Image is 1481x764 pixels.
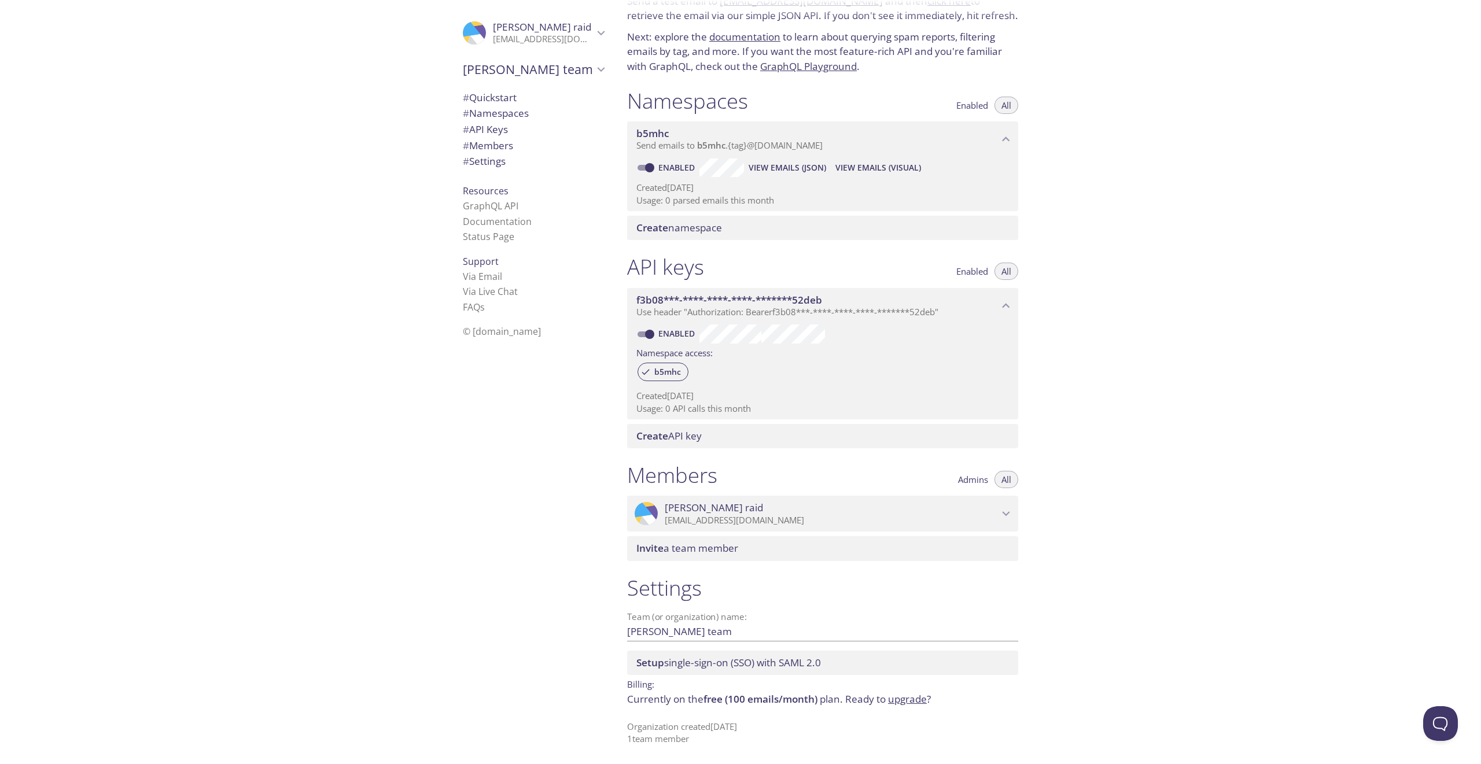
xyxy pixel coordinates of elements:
[636,127,669,140] span: b5mhc
[454,54,613,84] div: Karki's team
[665,515,999,526] p: [EMAIL_ADDRESS][DOMAIN_NAME]
[454,121,613,138] div: API Keys
[636,403,1009,415] p: Usage: 0 API calls this month
[463,106,529,120] span: Namespaces
[949,97,995,114] button: Enabled
[636,656,821,669] span: single-sign-on (SSO) with SAML 2.0
[627,462,717,488] h1: Members
[463,139,513,152] span: Members
[463,255,499,268] span: Support
[463,139,469,152] span: #
[627,216,1018,240] div: Create namespace
[463,200,518,212] a: GraphQL API
[454,14,613,52] div: Karki raid
[463,123,469,136] span: #
[627,612,747,621] label: Team (or organization) name:
[835,161,921,175] span: View Emails (Visual)
[627,424,1018,448] div: Create API Key
[638,363,688,381] div: b5mhc
[831,158,926,177] button: View Emails (Visual)
[657,328,699,339] a: Enabled
[636,429,668,442] span: Create
[994,97,1018,114] button: All
[636,221,668,234] span: Create
[760,60,857,73] a: GraphQL Playground
[493,34,594,45] p: [EMAIL_ADDRESS][DOMAIN_NAME]
[463,106,469,120] span: #
[627,536,1018,560] div: Invite a team member
[463,285,518,298] a: Via Live Chat
[463,230,514,243] a: Status Page
[636,344,713,360] label: Namespace access:
[463,123,508,136] span: API Keys
[454,90,613,106] div: Quickstart
[463,61,594,77] span: [PERSON_NAME] team
[493,20,591,34] span: [PERSON_NAME] raid
[627,651,1018,675] div: Setup SSO
[636,182,1009,194] p: Created [DATE]
[627,692,1018,707] p: Currently on the plan.
[636,139,823,151] span: Send emails to . {tag} @[DOMAIN_NAME]
[627,721,1018,745] p: Organization created [DATE] 1 team member
[463,301,485,313] a: FAQ
[636,194,1009,206] p: Usage: 0 parsed emails this month
[951,471,995,488] button: Admins
[888,692,927,706] a: upgrade
[636,429,702,442] span: API key
[627,496,1018,532] div: Karki raid
[647,367,688,377] span: b5mhc
[480,301,485,313] span: s
[463,184,509,197] span: Resources
[627,575,1018,601] h1: Settings
[463,91,469,104] span: #
[463,325,541,338] span: © [DOMAIN_NAME]
[636,390,1009,402] p: Created [DATE]
[994,263,1018,280] button: All
[627,254,704,280] h1: API keys
[454,138,613,154] div: Members
[636,221,722,234] span: namespace
[454,153,613,169] div: Team Settings
[463,270,502,283] a: Via Email
[1423,706,1458,741] iframe: Help Scout Beacon - Open
[636,541,664,555] span: Invite
[709,30,780,43] a: documentation
[463,154,469,168] span: #
[744,158,831,177] button: View Emails (JSON)
[627,675,1018,692] p: Billing:
[454,105,613,121] div: Namespaces
[627,88,748,114] h1: Namespaces
[463,215,532,228] a: Documentation
[703,692,817,706] span: free (100 emails/month)
[636,541,738,555] span: a team member
[845,692,931,706] span: Ready to ?
[636,656,664,669] span: Setup
[994,471,1018,488] button: All
[749,161,826,175] span: View Emails (JSON)
[657,162,699,173] a: Enabled
[627,29,1018,74] p: Next: explore the to learn about querying spam reports, filtering emails by tag, and more. If you...
[627,121,1018,157] div: b5mhc namespace
[665,501,763,514] span: [PERSON_NAME] raid
[463,154,506,168] span: Settings
[463,91,517,104] span: Quickstart
[949,263,995,280] button: Enabled
[697,139,725,151] span: b5mhc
